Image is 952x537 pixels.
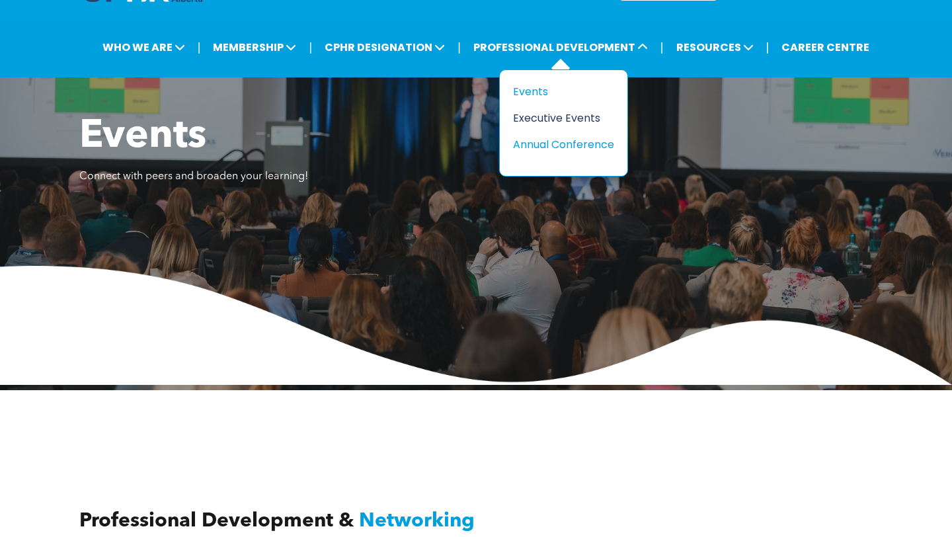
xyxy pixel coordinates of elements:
li: | [766,34,770,61]
a: CAREER CENTRE [777,35,873,60]
span: Professional Development & [79,511,354,531]
li: | [660,34,664,61]
span: RESOURCES [672,35,758,60]
li: | [198,34,201,61]
span: Connect with peers and broaden your learning! [79,171,308,182]
span: PROFESSIONAL DEVELOPMENT [469,35,652,60]
div: Executive Events [513,110,604,126]
span: CPHR DESIGNATION [321,35,449,60]
a: Annual Conference [513,136,614,153]
span: Events [79,117,206,157]
li: | [457,34,461,61]
span: WHO WE ARE [99,35,189,60]
a: Events [513,83,614,100]
span: Networking [359,511,475,531]
span: MEMBERSHIP [209,35,300,60]
div: Events [513,83,604,100]
li: | [309,34,312,61]
a: Executive Events [513,110,614,126]
div: Annual Conference [513,136,604,153]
